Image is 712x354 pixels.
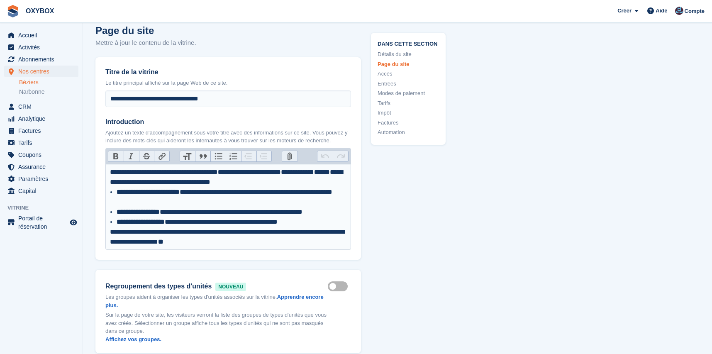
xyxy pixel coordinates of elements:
button: Attach Files [282,151,297,162]
a: Béziers [19,78,78,86]
button: Bold [108,151,124,162]
span: Dans cette section [378,39,439,47]
a: menu [4,113,78,125]
trix-editor: Introduction [105,164,351,250]
span: Abonnements [18,54,68,65]
button: Undo [317,151,333,162]
a: Impôt [378,109,439,117]
a: menu [4,137,78,149]
button: Heading [180,151,195,162]
a: menu [4,42,78,53]
span: Créer [617,7,632,15]
h2: Page du site [95,23,361,38]
p: Les groupes aident à organiser les types d'unités associés sur la vitrine. [105,293,328,309]
p: Le titre principal affiché sur la page Web de ce site. [105,79,351,87]
a: Accès [378,70,439,78]
a: Tarifs [378,99,439,107]
a: Modes de paiement [378,89,439,98]
a: Boutique d'aperçu [68,217,78,227]
a: menu [4,161,78,173]
a: Affichez vos groupes. [105,336,161,342]
span: Assurance [18,161,68,173]
span: NOUVEAU [215,283,246,291]
button: Quote [195,151,210,162]
a: Détails du site [378,50,439,59]
a: menu [4,185,78,197]
button: Numbers [226,151,241,162]
button: Link [154,151,169,162]
span: Compte [685,7,705,15]
label: Regroupement des types d'unités [105,281,328,291]
a: Apprendre encore plus. [105,294,324,308]
a: Factures [378,118,439,127]
span: Nos centres [18,66,68,77]
span: Coupons [18,149,68,161]
a: menu [4,66,78,77]
a: Narbonne [19,88,78,96]
a: Automation [378,128,439,137]
p: Mettre à jour le contenu de la vitrine. [95,38,361,48]
a: menu [4,125,78,137]
span: Accueil [18,29,68,41]
a: Entrées [378,79,439,88]
button: Decrease Level [241,151,256,162]
label: Titre de la vitrine [105,67,351,77]
span: Tarifs [18,137,68,149]
a: menu [4,101,78,112]
span: Factures [18,125,68,137]
p: Ajoutez un texte d'accompagnement sous votre titre avec des informations sur ce site. Vous pouvez... [105,129,351,145]
a: OXYBOX [22,4,57,18]
button: Redo [333,151,348,162]
button: Increase Level [256,151,272,162]
a: menu [4,54,78,65]
a: menu [4,173,78,185]
label: Show groups on storefront [328,286,351,287]
img: Oriana Devaux [675,7,683,15]
button: Bullets [210,151,226,162]
p: Sur la page de votre site, les visiteurs verront la liste des groupes de types d'unités que vous ... [105,311,328,343]
a: menu [4,214,78,231]
a: menu [4,149,78,161]
span: Portail de réservation [18,214,68,231]
span: Capital [18,185,68,197]
label: Introduction [105,117,351,127]
span: Paramètres [18,173,68,185]
a: menu [4,29,78,41]
button: Strikethrough [139,151,154,162]
img: stora-icon-8386f47178a22dfd0bd8f6a31ec36ba5ce8667c1dd55bd0f319d3a0aa187defe.svg [7,5,19,17]
span: CRM [18,101,68,112]
span: Analytique [18,113,68,125]
span: Vitrine [7,204,83,212]
span: Aide [656,7,667,15]
button: Italic [124,151,139,162]
a: Page du site [378,60,439,68]
span: Activités [18,42,68,53]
